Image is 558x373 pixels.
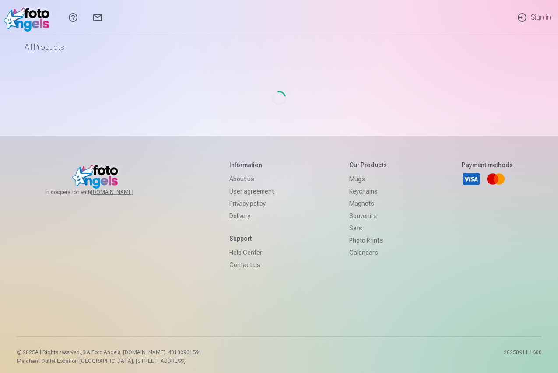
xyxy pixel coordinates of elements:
[229,197,274,210] a: Privacy policy
[486,169,505,189] a: Mastercard
[229,185,274,197] a: User agreement
[17,358,202,365] p: Merchant Outlet Location [GEOGRAPHIC_DATA], [STREET_ADDRESS]
[82,349,202,355] span: SIA Foto Angels, [DOMAIN_NAME]. 40103901591
[91,189,154,196] a: [DOMAIN_NAME]
[229,161,274,169] h5: Information
[349,161,387,169] h5: Our products
[229,246,274,259] a: Help Center
[462,161,513,169] h5: Payment methods
[229,234,274,243] h5: Support
[349,185,387,197] a: Keychains
[349,173,387,185] a: Mugs
[349,222,387,234] a: Sets
[229,173,274,185] a: About us
[45,189,154,196] span: In cooperation with
[462,169,481,189] a: Visa
[229,259,274,271] a: Contact us
[229,210,274,222] a: Delivery
[17,349,202,356] p: © 2025 All Rights reserved. ,
[349,210,387,222] a: Souvenirs
[349,197,387,210] a: Magnets
[4,4,54,32] img: /v1
[504,349,542,365] p: 20250911.1600
[349,246,387,259] a: Calendars
[349,234,387,246] a: Photo prints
